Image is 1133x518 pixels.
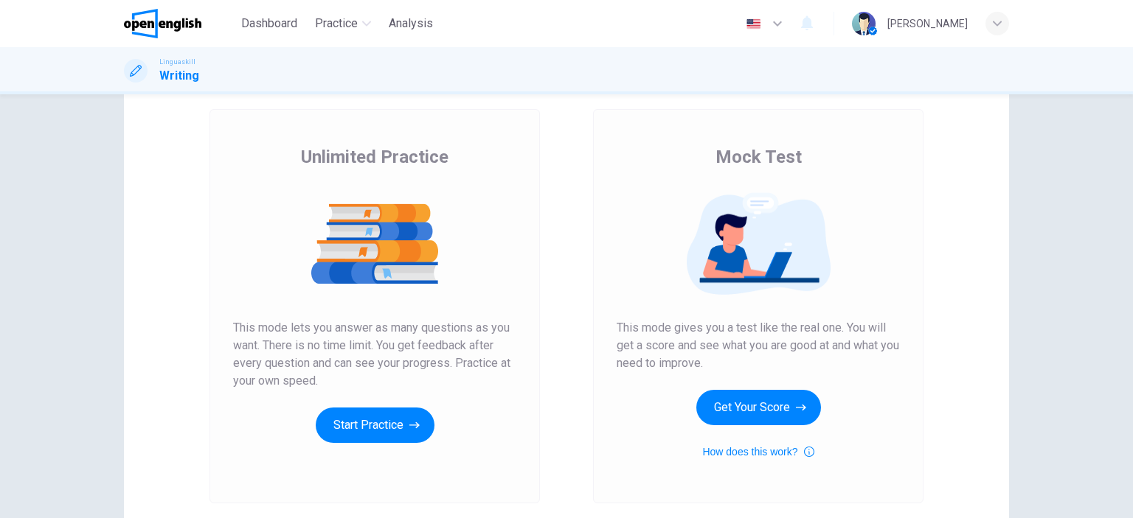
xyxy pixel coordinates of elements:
[617,319,900,372] span: This mode gives you a test like the real one. You will get a score and see what you are good at a...
[702,443,814,461] button: How does this work?
[309,10,377,37] button: Practice
[852,12,876,35] img: Profile picture
[159,57,195,67] span: Linguaskill
[233,319,516,390] span: This mode lets you answer as many questions as you want. There is no time limit. You get feedback...
[235,10,303,37] button: Dashboard
[696,390,821,425] button: Get Your Score
[124,9,201,38] img: OpenEnglish logo
[159,67,199,85] h1: Writing
[887,15,968,32] div: [PERSON_NAME]
[316,407,434,443] button: Start Practice
[124,9,235,38] a: OpenEnglish logo
[389,15,433,32] span: Analysis
[383,10,439,37] button: Analysis
[301,145,448,169] span: Unlimited Practice
[716,145,802,169] span: Mock Test
[315,15,358,32] span: Practice
[744,18,763,29] img: en
[241,15,297,32] span: Dashboard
